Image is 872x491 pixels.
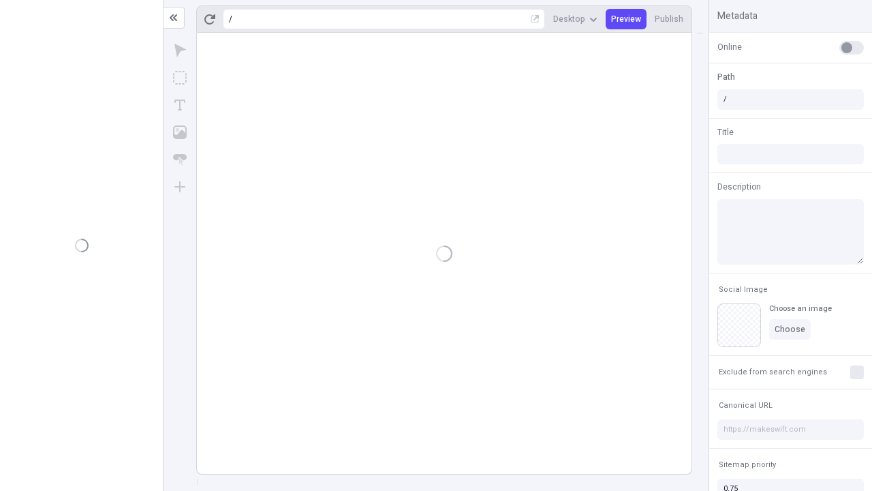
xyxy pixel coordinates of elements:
button: Image [168,120,192,145]
button: Canonical URL [716,398,775,414]
button: Text [168,93,192,117]
span: Sitemap priority [719,460,776,470]
button: Box [168,65,192,90]
span: Desktop [553,14,585,25]
input: https://makeswift.com [717,419,864,440]
button: Preview [606,9,647,29]
span: Preview [611,14,641,25]
button: Button [168,147,192,172]
span: Social Image [719,284,768,295]
span: Title [717,126,734,138]
span: Canonical URL [719,400,773,411]
button: Social Image [716,282,770,298]
div: / [229,14,232,25]
span: Publish [655,14,683,25]
button: Sitemap priority [716,457,779,473]
button: Exclude from search engines [716,364,830,381]
button: Choose [769,319,811,340]
span: Choose [775,324,805,335]
span: Exclude from search engines [719,367,827,377]
span: Online [717,41,742,53]
span: Description [717,181,761,193]
button: Publish [649,9,689,29]
button: Desktop [548,9,603,29]
span: Path [717,71,735,83]
div: Choose an image [769,303,832,314]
